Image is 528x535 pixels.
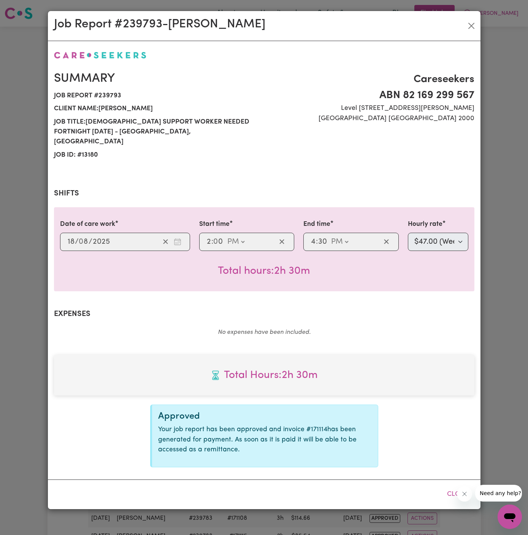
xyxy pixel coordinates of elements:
span: 0 [79,238,83,246]
input: -- [79,236,89,248]
span: Careseekers [269,71,474,87]
h2: Expenses [54,310,474,319]
iframe: Button to launch messaging window [498,505,522,529]
label: Start time [199,219,230,229]
label: End time [303,219,330,229]
em: No expenses have been included. [218,329,311,335]
button: Enter the date of care work [171,236,184,248]
span: / [75,238,79,246]
span: Level [STREET_ADDRESS][PERSON_NAME] [269,103,474,113]
h2: Job Report # 239793 - [PERSON_NAME] [54,17,265,32]
button: Close [441,486,474,503]
span: / [89,238,92,246]
button: Clear date [160,236,171,248]
span: Total hours worked: 2 hours 30 minutes [60,367,468,383]
input: -- [206,236,211,248]
input: -- [67,236,75,248]
span: Client name: [PERSON_NAME] [54,102,260,115]
label: Date of care work [60,219,115,229]
h2: Summary [54,71,260,86]
input: -- [311,236,316,248]
h2: Shifts [54,189,474,198]
span: Job title: [DEMOGRAPHIC_DATA] Support Worker Needed Fortnight [DATE] - [GEOGRAPHIC_DATA], [GEOGRA... [54,116,260,149]
span: Job report # 239793 [54,89,260,102]
span: : [211,238,213,246]
iframe: Close message [457,486,472,502]
span: Job ID: # 13180 [54,149,260,162]
iframe: Message from company [475,485,522,502]
span: Approved [158,412,200,421]
span: 0 [213,238,218,246]
input: -- [214,236,224,248]
img: Careseekers logo [54,52,146,59]
button: Close [465,20,477,32]
span: : [316,238,318,246]
p: Your job report has been approved and invoice # 171114 has been generated for payment. As soon as... [158,425,372,455]
label: Hourly rate [408,219,442,229]
span: Total hours worked: 2 hours 30 minutes [218,266,310,276]
span: [GEOGRAPHIC_DATA] [GEOGRAPHIC_DATA] 2000 [269,114,474,124]
input: ---- [92,236,110,248]
input: -- [318,236,327,248]
span: ABN 82 169 299 567 [269,87,474,103]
